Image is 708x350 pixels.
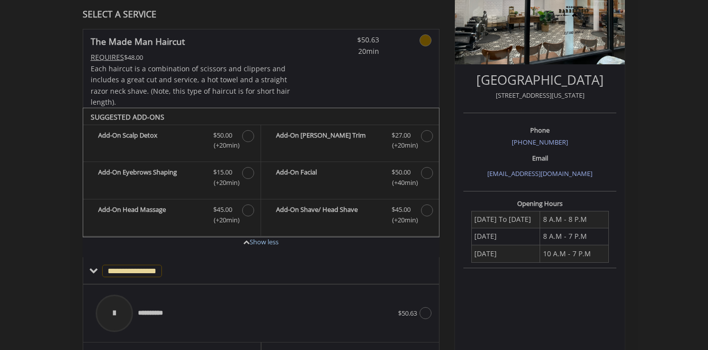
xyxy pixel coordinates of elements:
[540,211,609,228] td: 8 A.M - 8 P.M
[392,167,411,177] span: $50.00
[540,245,609,262] td: 10 A.M - 7 P.M
[91,112,164,122] b: SUGGESTED ADD-ONS
[386,177,416,188] span: (+40min )
[83,9,440,19] div: SELECT A SERVICE
[386,215,416,225] span: (+20min )
[91,34,185,48] b: The Made Man Haircut
[398,309,417,318] span: $50.63
[276,130,382,151] b: Add-On [PERSON_NAME] Trim
[98,167,203,188] b: Add-On Eyebrows Shaping
[320,46,379,57] span: 20min
[512,138,568,147] a: [PHONE_NUMBER]
[540,228,609,245] td: 8 A.M - 7 P.M
[466,90,614,101] p: [STREET_ADDRESS][US_STATE]
[88,204,256,228] label: Add-On Head Massage
[213,167,232,177] span: $15.00
[466,73,614,87] h2: [GEOGRAPHIC_DATA]
[466,127,614,134] h3: Phone
[91,52,124,62] span: This service needs some Advance to be paid before we block your appointment
[208,177,237,188] span: (+20min )
[392,130,411,141] span: $27.00
[91,64,290,107] span: Each haircut is a combination of scissors and clippers and includes a great cut and service, a ho...
[83,108,440,237] div: The Made Man Haircut Add-onS
[487,169,592,178] a: [EMAIL_ADDRESS][DOMAIN_NAME]
[320,34,379,45] span: $50.63
[88,167,256,190] label: Add-On Eyebrows Shaping
[266,130,434,154] label: Add-On Beard Trim
[471,245,540,262] td: [DATE]
[213,204,232,215] span: $45.00
[250,237,279,246] a: Show less
[213,130,232,141] span: $50.00
[466,155,614,162] h3: Email
[471,228,540,245] td: [DATE]
[98,204,203,225] b: Add-On Head Massage
[386,140,416,151] span: (+20min )
[208,140,237,151] span: (+20min )
[276,167,382,188] b: Add-On Facial
[208,215,237,225] span: (+20min )
[471,211,540,228] td: [DATE] To [DATE]
[88,130,256,154] label: Add-On Scalp Detox
[266,204,434,228] label: Add-On Shave/ Head Shave
[266,167,434,190] label: Add-On Facial
[91,52,291,63] div: $48.00
[463,200,616,207] h3: Opening Hours
[276,204,382,225] b: Add-On Shave/ Head Shave
[98,130,203,151] b: Add-On Scalp Detox
[392,204,411,215] span: $45.00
